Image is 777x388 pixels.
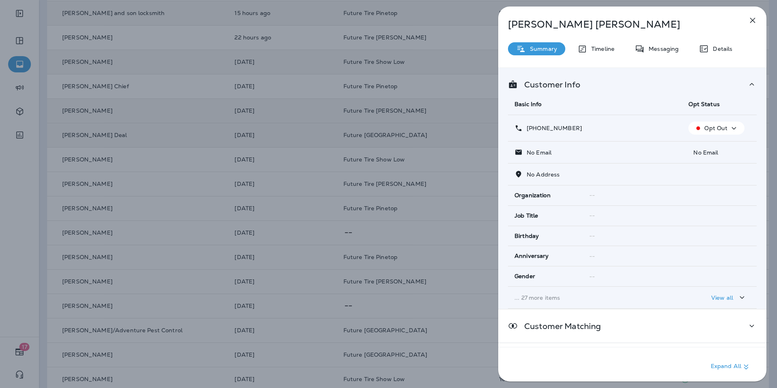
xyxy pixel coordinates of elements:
span: Job Title [514,212,538,219]
span: -- [589,192,595,199]
button: View all [708,290,750,305]
span: Birthday [514,233,539,240]
p: Opt Out [704,125,727,131]
p: [PERSON_NAME] [PERSON_NAME] [508,19,730,30]
span: Opt Status [688,100,719,108]
button: Opt Out [688,122,744,135]
span: -- [589,232,595,240]
p: Messaging [645,46,679,52]
p: Timeline [587,46,614,52]
span: Gender [514,273,535,280]
p: ... 27 more items [514,294,675,301]
p: Customer Info [518,81,580,88]
p: Expand All [711,362,751,372]
span: Anniversary [514,253,549,259]
p: Customer Matching [518,323,601,329]
p: [PHONE_NUMBER] [523,125,582,131]
span: -- [589,273,595,280]
p: View all [711,294,733,301]
p: Summary [526,46,557,52]
p: No Email [523,149,551,156]
span: -- [589,253,595,260]
span: -- [589,212,595,219]
button: Expand All [708,360,754,374]
p: Details [709,46,732,52]
p: No Address [523,171,560,178]
span: Organization [514,192,551,199]
p: No Email [688,149,750,156]
span: Basic Info [514,100,541,108]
